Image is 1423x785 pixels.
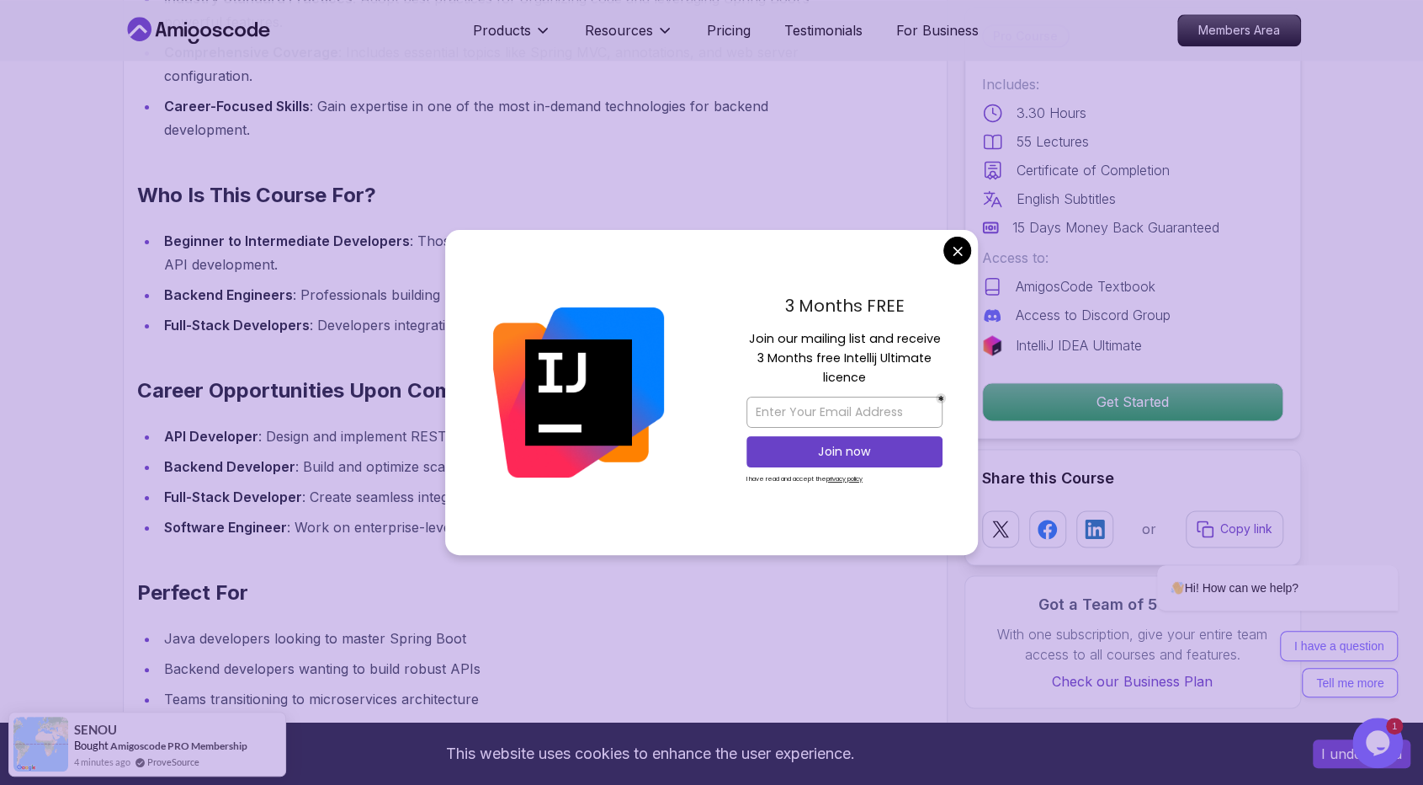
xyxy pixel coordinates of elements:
p: 15 Days Money Back Guaranteed [1012,217,1219,238]
li: : Design and implement REST APIs for modern applications. [159,425,853,448]
p: With one subscription, give your entire team access to all courses and features. [982,623,1283,664]
iframe: chat widget [1352,718,1406,768]
li: : Developers integrating backend APIs with frontend applications. [159,313,853,337]
h2: Perfect For [137,579,853,606]
strong: Full-Stack Developer [164,489,302,505]
li: : Professionals building REST APIs for scalable and efficient applications. [159,283,853,307]
li: : Build and optimize scalable backend systems using Spring Boot. [159,455,853,478]
button: Resources [585,20,673,54]
a: For Business [896,20,979,40]
p: English Subtitles [1017,189,1116,209]
p: Resources [585,20,653,40]
p: AmigosCode Textbook [1016,276,1155,296]
a: Check our Business Plan [982,670,1283,691]
p: Includes: [982,74,1283,94]
li: : Create seamless integrations between frontend and backend systems. [159,485,853,509]
li: : Includes essential topics like Spring MVC, annotations, and web server configuration. [159,40,853,88]
li: Backend developers wanting to build robust APIs [159,657,853,681]
img: jetbrains logo [982,335,1002,355]
img: provesource social proof notification image [13,717,68,772]
strong: API Developer [164,428,258,445]
span: SENOU [74,723,117,737]
div: This website uses cookies to enhance the user experience. [13,735,1288,772]
strong: Backend Engineers [164,286,293,303]
strong: Beginner to Intermediate Developers [164,232,410,249]
button: Accept cookies [1313,740,1410,768]
li: : Those looking to gain hands-on experience with Spring Boot and API development. [159,229,853,276]
strong: Career-Focused Skills [164,98,310,115]
li: : Work on enterprise-level applications requiring robust API infrastructures. [159,515,853,539]
h3: Got a Team of 5 or More? [982,593,1283,617]
a: Members Area [1177,14,1301,46]
a: Testimonials [784,20,863,40]
span: 4 minutes ago [74,755,130,769]
p: 3.30 Hours [1017,103,1086,123]
li: : Gain expertise in one of the most in-demand technologies for backend development. [159,94,853,142]
li: Teams transitioning to microservices architecture [159,687,853,711]
button: Get Started [982,382,1283,421]
strong: Backend Developer [164,458,295,475]
a: Amigoscode PRO Membership [110,740,247,752]
h2: Share this Course [982,467,1283,490]
h2: Who Is This Course For? [137,182,853,209]
li: Developers seeking to enhance their Spring Framework skills [159,718,853,741]
p: Certificate of Completion [1017,160,1170,180]
strong: Full-Stack Developers [164,317,310,334]
p: IntelliJ IDEA Ultimate [1016,335,1142,355]
iframe: chat widget [1103,414,1406,709]
span: Bought [74,739,109,752]
a: Pricing [707,20,751,40]
p: Members Area [1178,15,1300,45]
li: Java developers looking to master Spring Boot [159,627,853,650]
h2: Career Opportunities Upon Completion [137,377,853,404]
p: Products [473,20,531,40]
button: Products [473,20,551,54]
p: Get Started [983,383,1282,420]
p: 55 Lectures [1017,131,1089,152]
p: Access to: [982,248,1283,268]
strong: Software Engineer [164,519,287,536]
p: Access to Discord Group [1016,305,1171,325]
a: ProveSource [147,755,199,769]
